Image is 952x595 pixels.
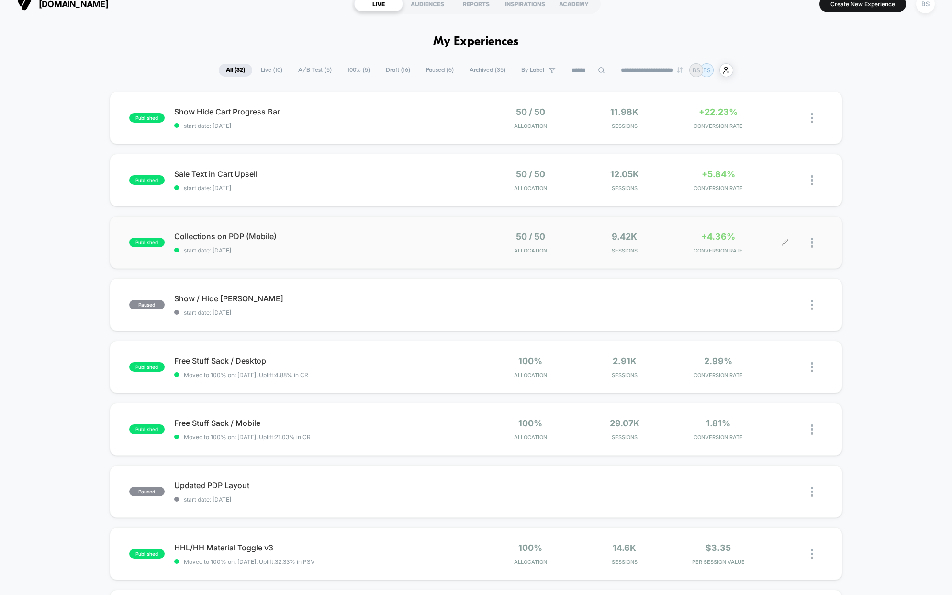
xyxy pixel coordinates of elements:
[514,123,547,129] span: Allocation
[674,185,763,192] span: CONVERSION RATE
[184,371,308,378] span: Moved to 100% on: [DATE] . Uplift: 4.88% in CR
[174,231,476,241] span: Collections on PDP (Mobile)
[699,107,738,117] span: +22.23%
[811,113,813,123] img: close
[518,543,542,553] span: 100%
[706,418,730,428] span: 1.81%
[702,169,735,179] span: +5.84%
[174,122,476,129] span: start date: [DATE]
[514,372,547,378] span: Allocation
[174,481,476,490] span: Updated PDP Layout
[129,238,165,247] span: published
[674,247,763,254] span: CONVERSION RATE
[693,67,700,74] p: BS
[518,418,542,428] span: 100%
[706,543,731,553] span: $3.35
[701,231,735,241] span: +4.36%
[677,67,683,73] img: end
[674,434,763,441] span: CONVERSION RATE
[129,362,165,372] span: published
[580,247,669,254] span: Sessions
[291,64,339,77] span: A/B Test ( 5 )
[174,356,476,366] span: Free Stuff Sack / Desktop
[811,487,813,497] img: close
[419,64,461,77] span: Paused ( 6 )
[674,559,763,565] span: PER SESSION VALUE
[613,356,637,366] span: 2.91k
[174,247,476,254] span: start date: [DATE]
[174,418,476,428] span: Free Stuff Sack / Mobile
[514,247,547,254] span: Allocation
[184,434,311,441] span: Moved to 100% on: [DATE] . Uplift: 21.03% in CR
[174,107,476,116] span: Show Hide Cart Progress Bar
[129,549,165,559] span: published
[219,64,252,77] span: All ( 32 )
[174,294,476,303] span: Show / Hide [PERSON_NAME]
[580,434,669,441] span: Sessions
[174,184,476,192] span: start date: [DATE]
[610,418,639,428] span: 29.07k
[811,362,813,372] img: close
[674,372,763,378] span: CONVERSION RATE
[613,543,636,553] span: 14.6k
[129,113,165,123] span: published
[514,434,547,441] span: Allocation
[184,558,314,565] span: Moved to 100% on: [DATE] . Uplift: 32.33% in PSV
[514,185,547,192] span: Allocation
[129,175,165,185] span: published
[580,559,669,565] span: Sessions
[174,309,476,316] span: start date: [DATE]
[521,67,544,74] span: By Label
[129,487,165,496] span: paused
[174,169,476,179] span: Sale Text in Cart Upsell
[610,107,638,117] span: 11.98k
[580,185,669,192] span: Sessions
[129,424,165,434] span: published
[811,424,813,435] img: close
[811,238,813,248] img: close
[704,356,732,366] span: 2.99%
[462,64,513,77] span: Archived ( 35 )
[612,231,637,241] span: 9.42k
[174,496,476,503] span: start date: [DATE]
[580,372,669,378] span: Sessions
[811,549,813,559] img: close
[129,300,165,309] span: paused
[516,107,545,117] span: 50 / 50
[811,300,813,310] img: close
[580,123,669,129] span: Sessions
[518,356,542,366] span: 100%
[340,64,377,77] span: 100% ( 5 )
[174,543,476,552] span: HHL/HH Material Toggle v3
[610,169,639,179] span: 12.05k
[516,231,545,241] span: 50 / 50
[674,123,763,129] span: CONVERSION RATE
[379,64,417,77] span: Draft ( 16 )
[433,35,519,49] h1: My Experiences
[811,175,813,185] img: close
[703,67,711,74] p: BS
[516,169,545,179] span: 50 / 50
[254,64,290,77] span: Live ( 10 )
[514,559,547,565] span: Allocation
